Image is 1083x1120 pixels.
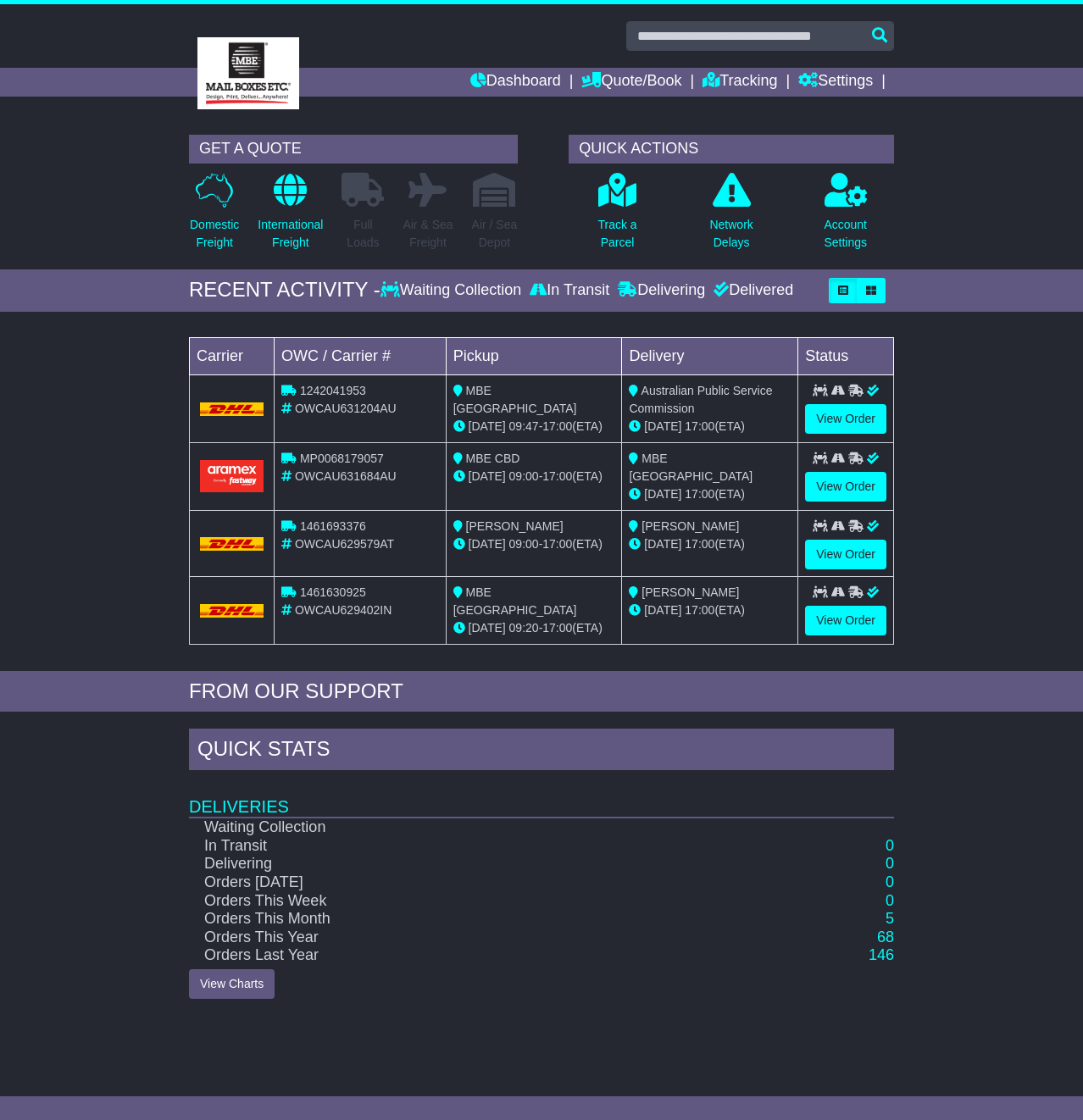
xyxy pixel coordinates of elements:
a: View Order [805,472,886,502]
p: Air & Sea Freight [403,216,453,252]
span: [PERSON_NAME] [641,585,739,599]
td: Orders This Month [189,910,736,929]
span: 17:00 [685,419,714,433]
td: Carrier [190,337,275,374]
span: [DATE] [644,419,681,433]
div: (ETA) [629,535,791,553]
a: 68 [877,929,894,945]
a: Dashboard [470,68,561,97]
a: Tracking [703,68,777,97]
span: 17:00 [542,419,572,433]
span: MBE [GEOGRAPHIC_DATA] [453,585,577,617]
span: MBE [GEOGRAPHIC_DATA] [629,452,753,483]
p: Account Settings [824,216,867,252]
td: Status [798,337,894,374]
a: DomesticFreight [189,172,240,261]
span: [DATE] [469,537,506,551]
p: Network Delays [709,216,753,252]
div: (ETA) [629,602,791,619]
td: Pickup [446,337,622,374]
span: OWCAU631204AU [295,402,397,415]
div: - (ETA) [453,535,615,553]
div: GET A QUOTE [189,135,518,164]
img: DHL.png [200,402,264,416]
div: (ETA) [629,418,791,435]
span: 17:00 [685,487,714,501]
span: [PERSON_NAME] [466,519,564,533]
td: Orders This Year [189,929,736,947]
div: - (ETA) [453,468,615,485]
span: 17:00 [542,469,572,483]
td: Delivery [622,337,798,374]
span: OWCAU629402IN [295,603,392,617]
td: Waiting Collection [189,818,736,837]
a: NetworkDelays [708,172,753,261]
div: Waiting Collection [380,281,525,300]
a: Track aParcel [597,172,637,261]
td: OWC / Carrier # [275,337,447,374]
span: Australian Public Service Commission [629,384,772,415]
span: MBE CBD [466,452,520,465]
a: 0 [886,837,894,854]
a: View Order [805,404,886,434]
span: [DATE] [469,621,506,635]
div: - (ETA) [453,418,615,435]
p: International Freight [258,216,323,252]
td: Delivering [189,855,736,873]
span: 1461630925 [300,585,366,599]
div: Delivering [614,281,709,300]
span: MBE [GEOGRAPHIC_DATA] [453,384,577,415]
td: Deliveries [189,774,894,818]
div: - (ETA) [453,619,615,637]
a: View Order [805,540,886,569]
span: 17:00 [685,603,714,617]
span: 17:00 [542,537,572,551]
td: Orders This Week [189,892,736,911]
a: AccountSettings [823,172,868,261]
div: FROM OUR SUPPORT [189,679,894,704]
span: 1461693376 [300,519,366,533]
a: 146 [869,946,894,963]
span: 09:00 [509,469,539,483]
p: Full Loads [342,216,384,252]
span: [PERSON_NAME] [641,519,739,533]
span: [DATE] [469,419,506,433]
td: In Transit [189,837,736,856]
a: Settings [798,68,873,97]
span: 1242041953 [300,384,366,397]
span: 09:20 [509,621,539,635]
span: 17:00 [685,537,714,551]
a: 5 [886,910,894,927]
div: In Transit [525,281,614,300]
span: 09:47 [509,419,539,433]
p: Domestic Freight [190,216,239,252]
img: Aramex.png [200,460,264,491]
td: Orders [DATE] [189,873,736,892]
a: View Charts [189,969,275,999]
span: OWCAU631684AU [295,469,397,483]
a: View Order [805,606,886,635]
p: Track a Parcel [597,216,636,252]
img: DHL.png [200,537,264,551]
div: Quick Stats [189,729,894,774]
span: 09:00 [509,537,539,551]
a: Quote/Book [581,68,681,97]
a: 0 [886,855,894,872]
p: Air / Sea Depot [472,216,518,252]
div: Delivered [709,281,793,300]
span: MP0068179057 [300,452,384,465]
span: [DATE] [644,487,681,501]
a: InternationalFreight [257,172,324,261]
div: (ETA) [629,485,791,503]
span: [DATE] [644,537,681,551]
img: DHL.png [200,604,264,618]
div: RECENT ACTIVITY - [189,278,380,302]
span: 17:00 [542,621,572,635]
span: [DATE] [469,469,506,483]
a: 0 [886,892,894,909]
td: Orders Last Year [189,946,736,965]
span: [DATE] [644,603,681,617]
div: QUICK ACTIONS [569,135,894,164]
a: 0 [886,873,894,890]
span: OWCAU629579AT [295,537,394,551]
